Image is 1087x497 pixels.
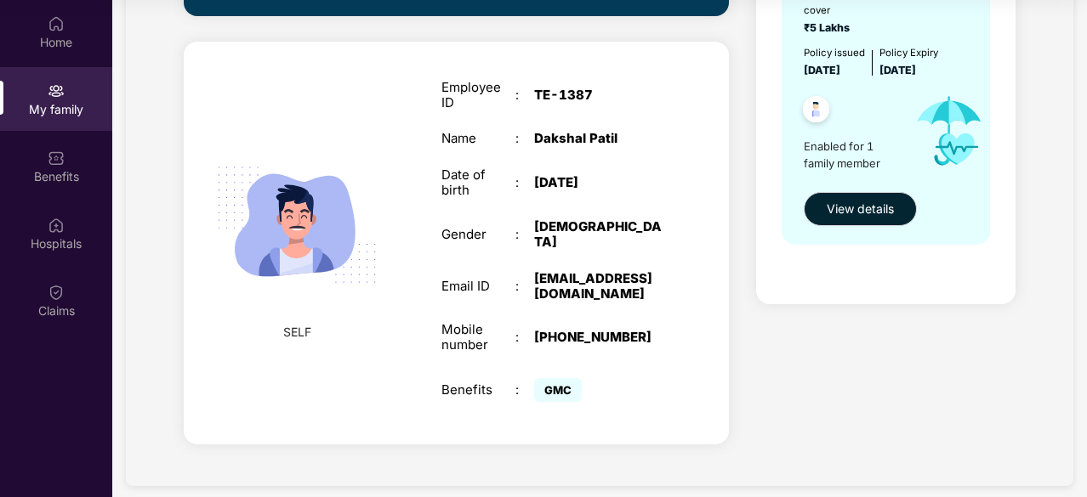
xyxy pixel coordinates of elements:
img: svg+xml;base64,PHN2ZyBpZD0iSG9zcGl0YWxzIiB4bWxucz0iaHR0cDovL3d3dy53My5vcmcvMjAwMC9zdmciIHdpZHRoPS... [48,217,65,234]
div: Policy issued [804,45,865,60]
div: Gender [441,227,515,242]
div: Employee ID [441,80,515,110]
div: : [515,175,534,190]
img: icon [902,79,998,184]
div: : [515,279,534,294]
span: GMC [534,378,582,402]
div: : [515,227,534,242]
div: : [515,330,534,345]
span: ₹5 Lakhs [804,21,855,34]
img: svg+xml;base64,PHN2ZyB4bWxucz0iaHR0cDovL3d3dy53My5vcmcvMjAwMC9zdmciIHdpZHRoPSIyMjQiIGhlaWdodD0iMT... [198,127,395,323]
div: Dakshal Patil [534,131,663,146]
img: svg+xml;base64,PHN2ZyBpZD0iSG9tZSIgeG1sbnM9Imh0dHA6Ly93d3cudzMub3JnLzIwMDAvc3ZnIiB3aWR0aD0iMjAiIG... [48,15,65,32]
div: Date of birth [441,167,515,198]
div: TE-1387 [534,88,663,103]
div: [PHONE_NUMBER] [534,330,663,345]
div: : [515,88,534,103]
div: cover [804,3,855,18]
img: svg+xml;base64,PHN2ZyBpZD0iQ2xhaW0iIHhtbG5zPSJodHRwOi8vd3d3LnczLm9yZy8yMDAwL3N2ZyIgd2lkdGg9IjIwIi... [48,284,65,301]
span: [DATE] [879,64,916,76]
span: View details [827,200,894,218]
span: [DATE] [804,64,840,76]
div: [DATE] [534,175,663,190]
span: SELF [283,323,311,342]
div: : [515,131,534,146]
div: Email ID [441,279,515,294]
img: svg+xml;base64,PHN2ZyB3aWR0aD0iMjAiIGhlaWdodD0iMjAiIHZpZXdCb3g9IjAgMCAyMCAyMCIgZmlsbD0ibm9uZSIgeG... [48,82,65,99]
div: [EMAIL_ADDRESS][DOMAIN_NAME] [534,271,663,302]
button: View details [804,192,917,226]
img: svg+xml;base64,PHN2ZyB4bWxucz0iaHR0cDovL3d3dy53My5vcmcvMjAwMC9zdmciIHdpZHRoPSI0OC45NDMiIGhlaWdodD... [795,91,837,133]
div: [DEMOGRAPHIC_DATA] [534,219,663,250]
div: Name [441,131,515,146]
img: svg+xml;base64,PHN2ZyBpZD0iQmVuZWZpdHMiIHhtbG5zPSJodHRwOi8vd3d3LnczLm9yZy8yMDAwL3N2ZyIgd2lkdGg9Ij... [48,150,65,167]
span: Enabled for 1 family member [804,138,902,172]
div: Benefits [441,382,515,398]
div: : [515,382,534,398]
div: Policy Expiry [879,45,938,60]
div: Mobile number [441,322,515,353]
